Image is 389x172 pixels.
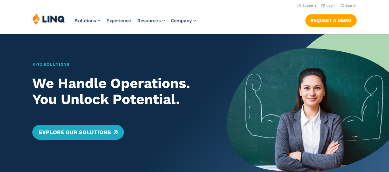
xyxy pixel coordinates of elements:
[341,3,357,8] button: Open Search Bar
[345,4,357,8] span: Search
[32,75,211,108] h2: We Handle Operations. You Unlock Potential.
[75,13,196,33] nav: Primary Navigation
[32,61,211,68] h1: K‑12 Solutions
[32,125,124,140] a: Explore Our Solutions
[305,13,357,26] nav: Button Navigation
[297,4,316,8] a: Support
[137,18,165,23] a: Resources
[305,14,357,26] a: Request a Demo
[171,18,196,23] a: Company
[137,18,161,23] span: Resources
[106,18,131,23] a: Experience
[75,18,96,23] span: Solutions
[171,18,192,23] span: Company
[227,34,389,172] img: Home Banner
[321,4,336,8] a: Login
[75,18,100,23] a: Solutions
[33,13,65,25] img: LINQ | K‑12 Software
